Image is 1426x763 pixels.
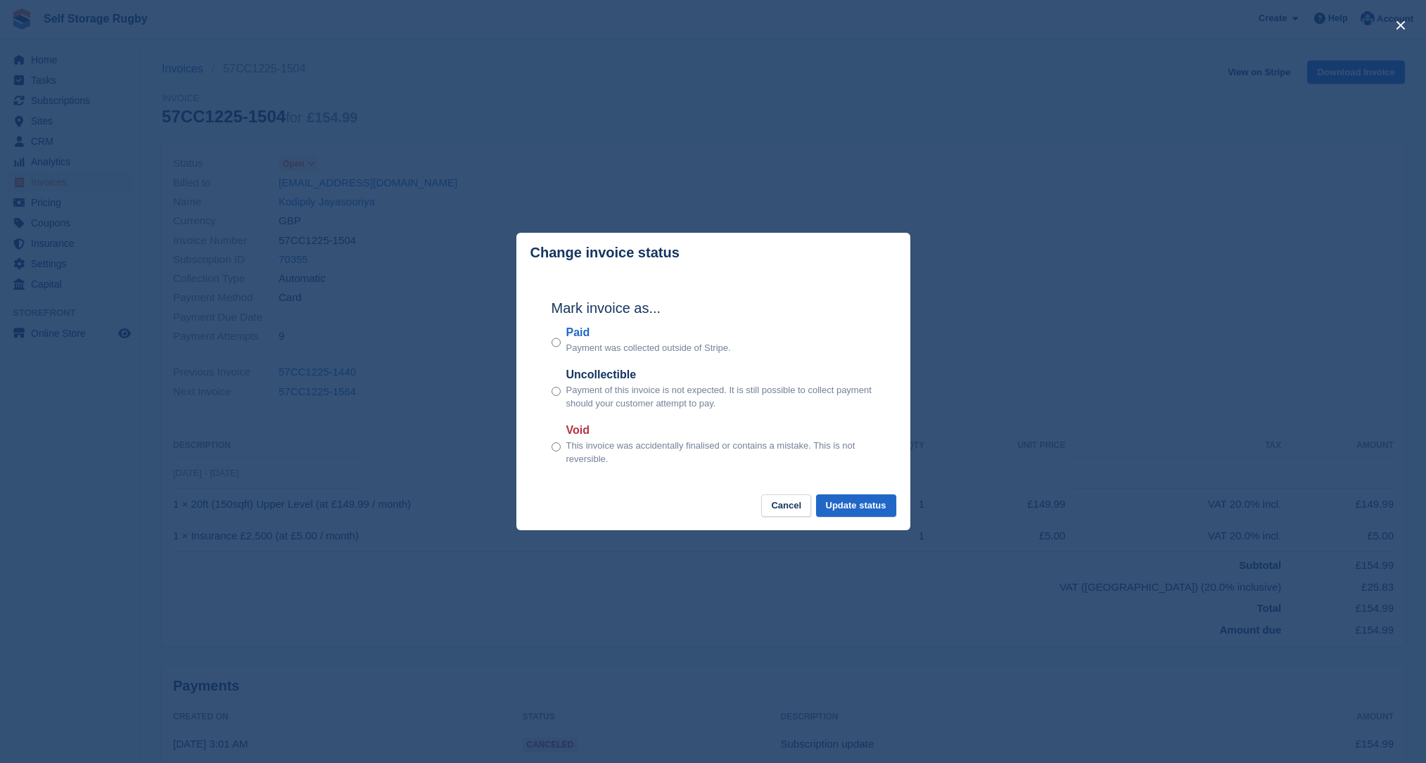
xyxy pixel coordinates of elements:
[1389,14,1412,37] button: close
[552,297,875,319] h2: Mark invoice as...
[566,324,731,341] label: Paid
[761,494,811,518] button: Cancel
[566,439,875,466] p: This invoice was accidentally finalised or contains a mistake. This is not reversible.
[566,366,875,383] label: Uncollectible
[566,383,875,411] p: Payment of this invoice is not expected. It is still possible to collect payment should your cust...
[566,422,875,439] label: Void
[816,494,896,518] button: Update status
[566,341,731,355] p: Payment was collected outside of Stripe.
[530,245,680,261] p: Change invoice status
